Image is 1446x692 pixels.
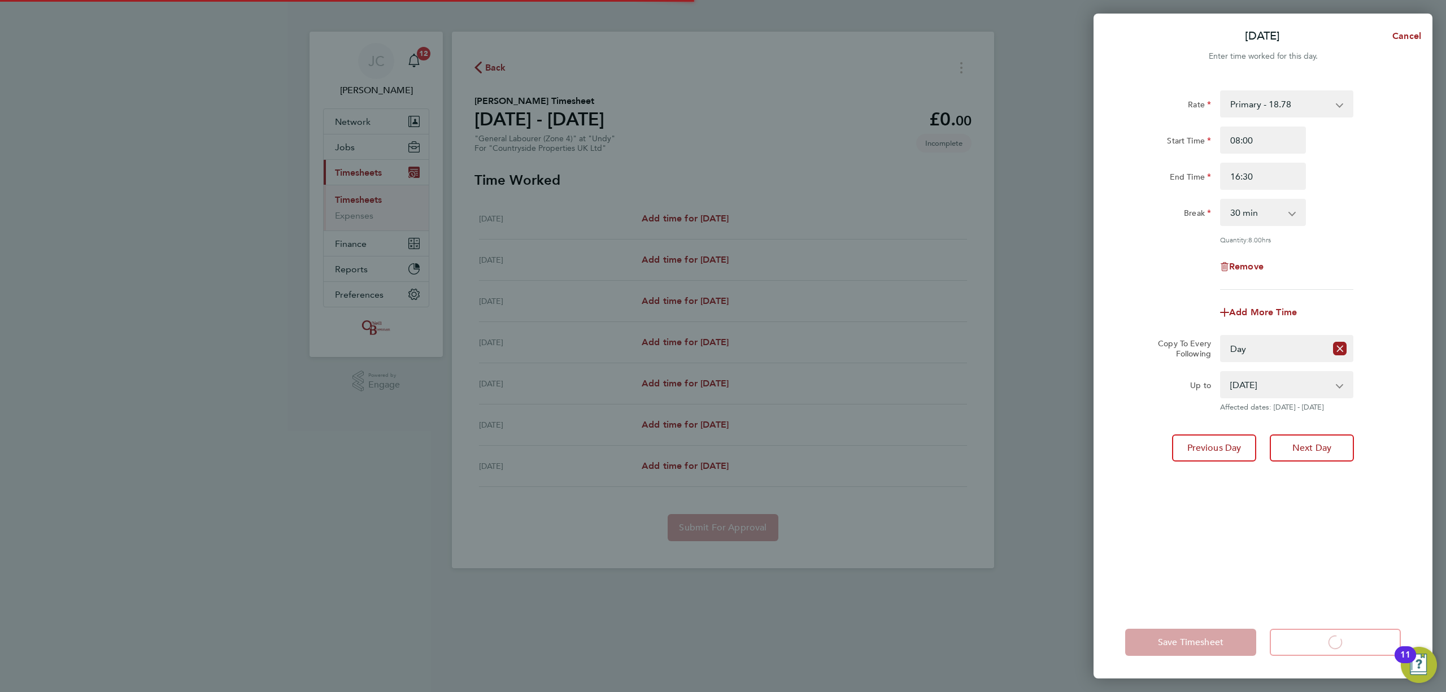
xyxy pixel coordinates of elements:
span: Affected dates: [DATE] - [DATE] [1220,403,1353,412]
button: Remove [1220,262,1264,271]
div: 11 [1400,655,1410,669]
span: Next Day [1292,442,1331,454]
button: Previous Day [1172,434,1256,462]
span: Remove [1229,261,1264,272]
span: Previous Day [1187,442,1242,454]
span: 8.00 [1248,235,1262,244]
button: Reset selection [1333,336,1347,361]
p: [DATE] [1245,28,1280,44]
input: E.g. 08:00 [1220,127,1306,154]
label: Start Time [1167,136,1211,149]
button: Next Day [1270,434,1354,462]
button: Open Resource Center, 11 new notifications [1401,647,1437,683]
input: E.g. 18:00 [1220,163,1306,190]
label: Rate [1188,99,1211,113]
div: Quantity: hrs [1220,235,1353,244]
span: Cancel [1389,31,1421,41]
div: Enter time worked for this day. [1094,50,1432,63]
button: Cancel [1374,25,1432,47]
label: Copy To Every Following [1149,338,1211,359]
label: Up to [1190,380,1211,394]
label: End Time [1170,172,1211,185]
label: Break [1184,208,1211,221]
span: Add More Time [1229,307,1297,317]
button: Add More Time [1220,308,1297,317]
